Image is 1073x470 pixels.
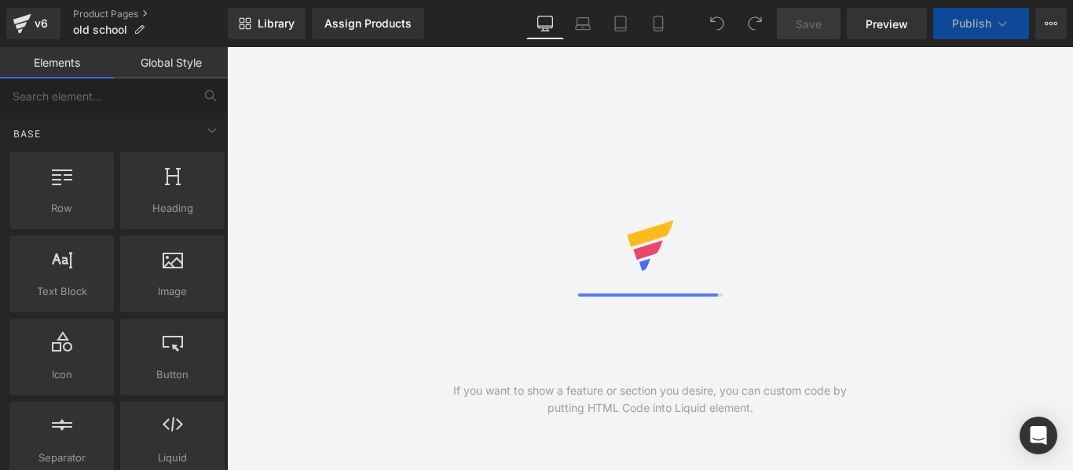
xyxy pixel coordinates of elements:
[73,24,127,36] span: old school
[125,200,220,217] span: Heading
[701,8,733,39] button: Undo
[796,16,822,32] span: Save
[12,126,42,141] span: Base
[739,8,771,39] button: Redo
[933,8,1029,39] button: Publish
[125,366,220,383] span: Button
[14,283,109,300] span: Text Block
[14,450,109,466] span: Separator
[14,200,109,217] span: Row
[6,8,60,39] a: v6
[228,8,306,39] a: New Library
[324,17,412,30] div: Assign Products
[125,450,220,466] span: Liquid
[1020,417,1057,454] div: Open Intercom Messenger
[258,16,295,31] span: Library
[73,8,228,20] a: Product Pages
[847,8,927,39] a: Preview
[866,16,908,32] span: Preview
[31,13,51,34] div: v6
[14,366,109,383] span: Icon
[526,8,564,39] a: Desktop
[438,382,862,417] div: If you want to show a feature or section you desire, you can custom code by putting HTML Code int...
[639,8,677,39] a: Mobile
[952,17,991,30] span: Publish
[114,47,228,78] a: Global Style
[125,283,220,300] span: Image
[602,8,639,39] a: Tablet
[1035,8,1067,39] button: More
[564,8,602,39] a: Laptop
